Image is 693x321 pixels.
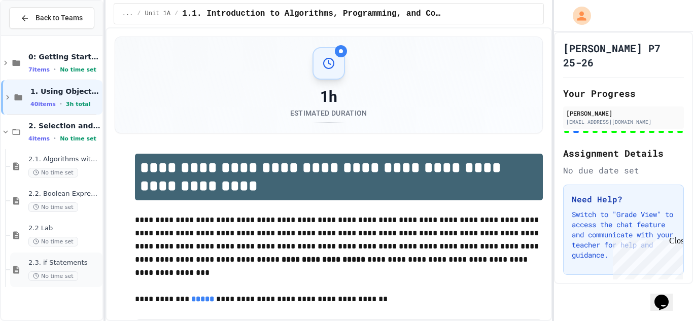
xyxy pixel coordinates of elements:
[28,259,100,267] span: 2.3. if Statements
[54,65,56,74] span: •
[30,101,56,108] span: 40 items
[290,108,367,118] div: Estimated Duration
[566,109,681,118] div: [PERSON_NAME]
[9,7,94,29] button: Back to Teams
[54,134,56,142] span: •
[572,209,675,260] p: Switch to "Grade View" to access the chat feature and communicate with your teacher for help and ...
[60,135,96,142] span: No time set
[562,4,594,27] div: My Account
[28,52,100,61] span: 0: Getting Started
[28,168,78,177] span: No time set
[182,8,442,20] span: 1.1. Introduction to Algorithms, Programming, and Compilers
[566,118,681,126] div: [EMAIL_ADDRESS][DOMAIN_NAME]
[4,4,70,64] div: Chat with us now!Close
[290,88,367,106] div: 1h
[563,164,684,176] div: No due date set
[28,237,78,246] span: No time set
[563,41,684,69] h1: [PERSON_NAME] P7 25-26
[563,146,684,160] h2: Assignment Details
[66,101,91,108] span: 3h total
[60,66,96,73] span: No time set
[563,86,684,100] h2: Your Progress
[30,87,100,96] span: 1. Using Objects and Methods
[28,155,100,164] span: 2.1. Algorithms with Selection and Repetition
[609,236,683,279] iframe: chat widget
[28,66,50,73] span: 7 items
[28,190,100,198] span: 2.2. Boolean Expressions
[36,13,83,23] span: Back to Teams
[28,135,50,142] span: 4 items
[145,10,170,18] span: Unit 1A
[28,224,100,233] span: 2.2 Lab
[137,10,141,18] span: /
[122,10,133,18] span: ...
[650,280,683,311] iframe: chat widget
[28,202,78,212] span: No time set
[60,100,62,108] span: •
[175,10,178,18] span: /
[572,193,675,205] h3: Need Help?
[28,121,100,130] span: 2. Selection and Iteration
[28,271,78,281] span: No time set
